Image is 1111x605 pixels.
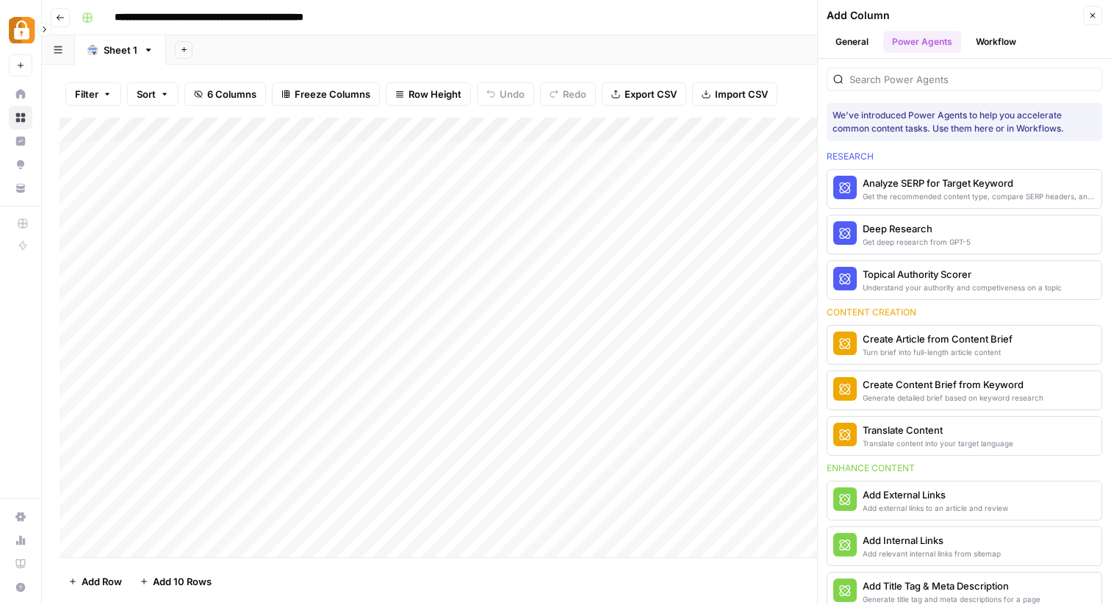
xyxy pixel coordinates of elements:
[127,82,179,106] button: Sort
[131,570,220,593] button: Add 10 Rows
[849,72,1096,87] input: Search Power Agents
[295,87,370,101] span: Freeze Columns
[625,87,677,101] span: Export CSV
[9,82,32,106] a: Home
[60,570,131,593] button: Add Row
[833,109,1096,135] div: We've introduced Power Agents to help you accelerate common content tasks. Use them here or in Wo...
[863,236,971,248] div: Get deep research from GPT-5
[386,82,471,106] button: Row Height
[863,533,1001,548] div: Add Internal Links
[863,282,1062,293] div: Understand your authority and competiveness on a topic
[827,261,1101,299] button: Topical Authority ScorerUnderstand your authority and competiveness on a topic
[540,82,596,106] button: Redo
[863,423,1013,437] div: Translate Content
[827,417,1101,455] button: Translate ContentTranslate content into your target language
[9,106,32,129] a: Browse
[477,82,534,106] button: Undo
[863,346,1013,358] div: Turn brief into full-length article content
[863,593,1040,605] div: Generate title tag and meta descriptions for a page
[104,43,137,57] div: Sheet 1
[827,527,1101,565] button: Add Internal LinksAdd relevant internal links from sitemap
[827,31,877,53] button: General
[9,12,32,49] button: Workspace: Adzz
[863,502,1008,514] div: Add external links to an article and review
[207,87,256,101] span: 6 Columns
[863,392,1043,404] div: Generate detailed brief based on keyword research
[863,548,1001,559] div: Add relevant internal links from sitemap
[563,87,586,101] span: Redo
[409,87,461,101] span: Row Height
[715,87,768,101] span: Import CSV
[863,267,1062,282] div: Topical Authority Scorer
[9,153,32,176] a: Opportunities
[9,129,32,153] a: Insights
[9,176,32,200] a: Your Data
[153,574,212,589] span: Add 10 Rows
[827,306,1102,319] div: Content creation
[863,176,1096,190] div: Analyze SERP for Target Keyword
[9,576,32,599] button: Help + Support
[883,31,961,53] button: Power Agents
[65,82,121,106] button: Filter
[967,31,1025,53] button: Workflow
[184,82,266,106] button: 6 Columns
[692,82,777,106] button: Import CSV
[827,482,1101,520] button: Add External LinksAdd external links to an article and review
[9,552,32,576] a: Learning Hub
[863,221,971,236] div: Deep Research
[863,332,1013,346] div: Create Article from Content Brief
[863,190,1096,202] div: Get the recommended content type, compare SERP headers, and analyze SERP patterns
[500,87,525,101] span: Undo
[827,326,1101,364] button: Create Article from Content BriefTurn brief into full-length article content
[863,437,1013,449] div: Translate content into your target language
[863,377,1043,392] div: Create Content Brief from Keyword
[9,505,32,529] a: Settings
[82,574,122,589] span: Add Row
[602,82,686,106] button: Export CSV
[827,215,1101,254] button: Deep ResearchGet deep research from GPT-5
[75,87,98,101] span: Filter
[827,462,1102,475] div: Enhance content
[827,170,1101,208] button: Analyze SERP for Target KeywordGet the recommended content type, compare SERP headers, and analyz...
[75,35,166,65] a: Sheet 1
[9,529,32,552] a: Usage
[137,87,156,101] span: Sort
[272,82,380,106] button: Freeze Columns
[9,17,35,43] img: Adzz Logo
[863,579,1040,593] div: Add Title Tag & Meta Description
[827,150,1102,163] div: Research
[827,371,1101,409] button: Create Content Brief from KeywordGenerate detailed brief based on keyword research
[863,487,1008,502] div: Add External Links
